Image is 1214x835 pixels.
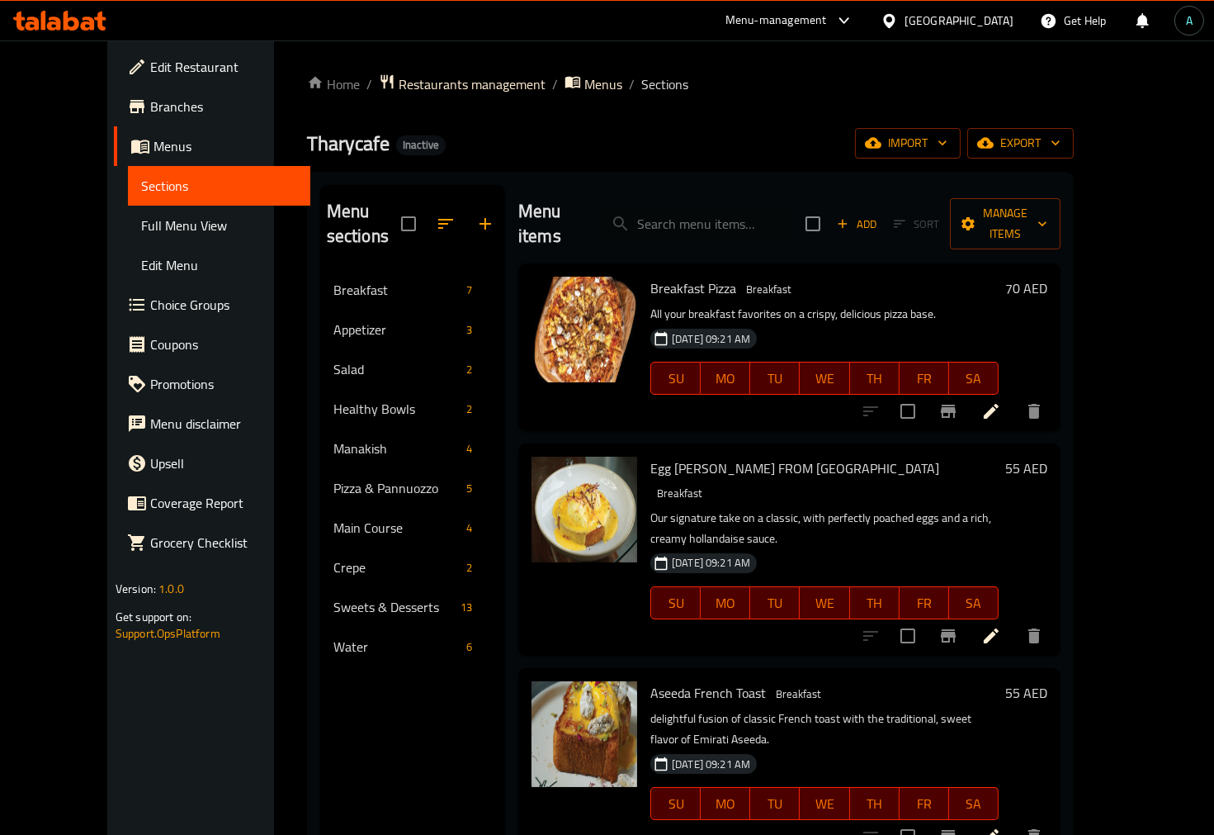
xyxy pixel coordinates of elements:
span: TU [757,591,793,615]
button: Add [830,211,883,237]
div: items [460,478,479,498]
span: export [980,133,1060,154]
a: Sections [128,166,310,206]
span: Add item [830,211,883,237]
div: [GEOGRAPHIC_DATA] [905,12,1013,30]
span: 4 [460,441,479,457]
nav: Menu sections [320,263,505,673]
span: Promotions [150,374,297,394]
span: WE [806,591,843,615]
span: Grocery Checklist [150,533,297,553]
span: Sweets & Desserts [333,597,454,617]
h2: Menu sections [327,199,401,249]
span: 1.0.0 [158,578,184,600]
button: MO [701,586,750,619]
div: Manakish [333,439,460,458]
button: delete [1014,391,1054,431]
p: All your breakfast favorites on a crispy, delicious pizza base. [650,304,999,325]
span: Full Menu View [141,216,297,235]
span: Breakfast [650,484,709,503]
span: [DATE] 09:21 AM [665,555,757,571]
a: Coverage Report [114,483,310,523]
span: MO [707,792,744,816]
button: SA [949,586,999,619]
span: Water [333,637,460,657]
span: [DATE] 09:21 AM [665,331,757,347]
span: Choice Groups [150,295,297,315]
span: Breakfast [769,685,828,704]
span: import [868,133,947,154]
span: 5 [460,481,479,496]
span: Add [834,215,879,234]
button: MO [701,362,750,395]
div: Breakfast [769,685,828,705]
span: Manage items [963,203,1047,244]
div: Appetizer [333,320,460,339]
div: items [460,359,479,379]
span: SU [658,367,694,391]
span: Menu disclaimer [150,414,297,434]
button: TU [750,787,800,820]
span: Breakfast [739,280,798,299]
h6: 55 AED [1005,681,1047,705]
div: Breakfast [739,280,798,300]
span: TH [857,591,893,615]
a: Edit menu item [981,401,1001,421]
span: FR [906,792,942,816]
div: Menu-management [725,11,827,31]
span: TU [757,792,793,816]
div: Main Course [333,518,460,538]
span: Upsell [150,453,297,473]
div: Pizza & Pannuozzo5 [320,468,505,508]
span: Select all sections [391,206,426,241]
span: Sort sections [426,204,465,244]
input: search [598,210,792,239]
button: TH [850,787,900,820]
div: Inactive [396,135,446,155]
div: items [460,637,479,657]
button: MO [701,787,750,820]
span: Get support on: [116,606,191,628]
span: TH [857,792,893,816]
a: Menus [114,126,310,166]
p: Our signature take on a classic, with perfectly poached eggs and a rich, creamy hollandaise sauce. [650,508,999,549]
button: SA [949,362,999,395]
div: Breakfast7 [320,270,505,310]
img: Aseeda French Toast [531,681,637,787]
img: Egg Benedict FROM THARY [531,457,637,562]
span: Select section first [883,211,950,237]
button: WE [800,787,849,820]
span: SU [658,792,694,816]
a: Home [307,74,360,94]
a: Promotions [114,364,310,404]
span: Edit Menu [141,255,297,275]
div: Crepe2 [320,548,505,587]
span: TU [757,367,793,391]
span: Branches [150,97,297,116]
span: Menus [584,74,622,94]
div: items [460,280,479,300]
p: delightful fusion of classic French toast with the traditional, sweet flavor of Emirati Aseeda. [650,709,999,750]
a: Edit menu item [981,626,1001,646]
span: Select section [796,206,830,241]
span: MO [707,591,744,615]
div: Main Course4 [320,508,505,548]
span: Coupons [150,334,297,354]
a: Menus [564,74,622,95]
span: SA [956,367,992,391]
span: Restaurants management [399,74,546,94]
a: Support.OpsPlatform [116,623,220,644]
div: items [460,399,479,419]
span: Breakfast [333,280,460,300]
button: export [967,128,1074,159]
span: Inactive [396,138,446,152]
div: Pizza & Pannuozzo [333,478,460,498]
button: SU [650,362,701,395]
a: Grocery Checklist [114,523,310,562]
div: items [460,320,479,339]
div: Healthy Bowls [333,399,460,419]
span: Breakfast Pizza [650,276,736,301]
span: Edit Restaurant [150,57,297,77]
li: / [552,74,558,94]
